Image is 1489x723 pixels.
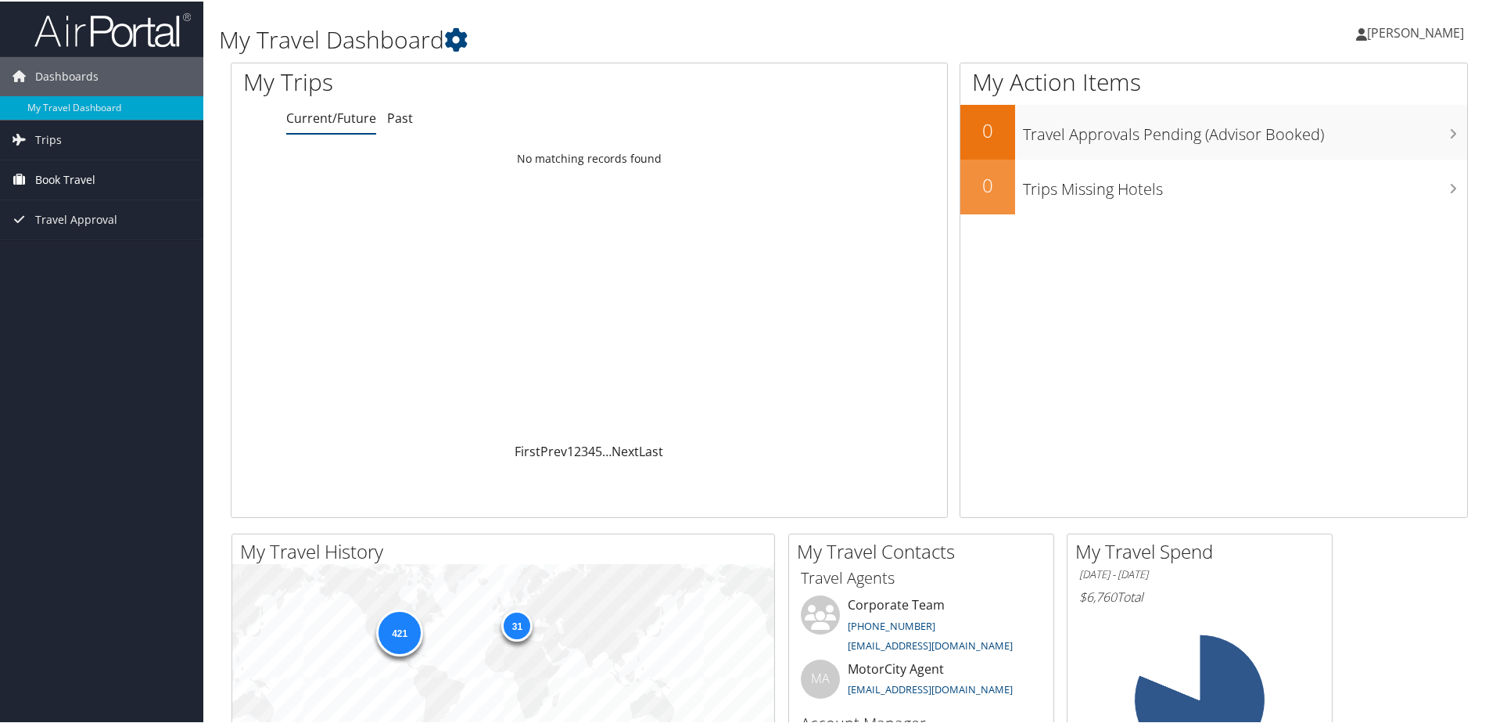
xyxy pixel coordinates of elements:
li: MotorCity Agent [793,658,1049,709]
span: Dashboards [35,56,99,95]
span: Travel Approval [35,199,117,238]
span: Book Travel [35,159,95,198]
a: [EMAIL_ADDRESS][DOMAIN_NAME] [848,681,1013,695]
a: [PERSON_NAME] [1356,8,1480,55]
h6: [DATE] - [DATE] [1079,566,1320,581]
td: No matching records found [231,143,947,171]
a: 4 [588,441,595,459]
li: Corporate Team [793,594,1049,658]
h2: My Travel History [240,537,774,563]
div: MA [801,658,840,697]
a: 3 [581,441,588,459]
a: Past [387,108,413,125]
a: [EMAIL_ADDRESS][DOMAIN_NAME] [848,637,1013,651]
h1: My Trips [243,64,637,97]
a: 5 [595,441,602,459]
span: … [602,441,612,459]
span: Trips [35,119,62,158]
h2: My Travel Spend [1075,537,1332,563]
span: $6,760 [1079,587,1117,604]
a: 2 [574,441,581,459]
div: 31 [501,609,533,640]
a: 0Travel Approvals Pending (Advisor Booked) [960,103,1467,158]
h2: My Travel Contacts [797,537,1053,563]
div: 421 [376,608,423,655]
a: 0Trips Missing Hotels [960,158,1467,213]
h3: Travel Approvals Pending (Advisor Booked) [1023,114,1467,144]
a: 1 [567,441,574,459]
h3: Trips Missing Hotels [1023,169,1467,199]
a: First [515,441,540,459]
h3: Travel Agents [801,566,1042,588]
h2: 0 [960,116,1015,142]
h6: Total [1079,587,1320,604]
h1: My Action Items [960,64,1467,97]
a: [PHONE_NUMBER] [848,617,935,631]
h1: My Travel Dashboard [219,22,1060,55]
a: Current/Future [286,108,376,125]
a: Prev [540,441,567,459]
h2: 0 [960,171,1015,197]
a: Next [612,441,639,459]
a: Last [639,441,663,459]
img: airportal-logo.png [34,10,191,47]
span: [PERSON_NAME] [1367,23,1464,40]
